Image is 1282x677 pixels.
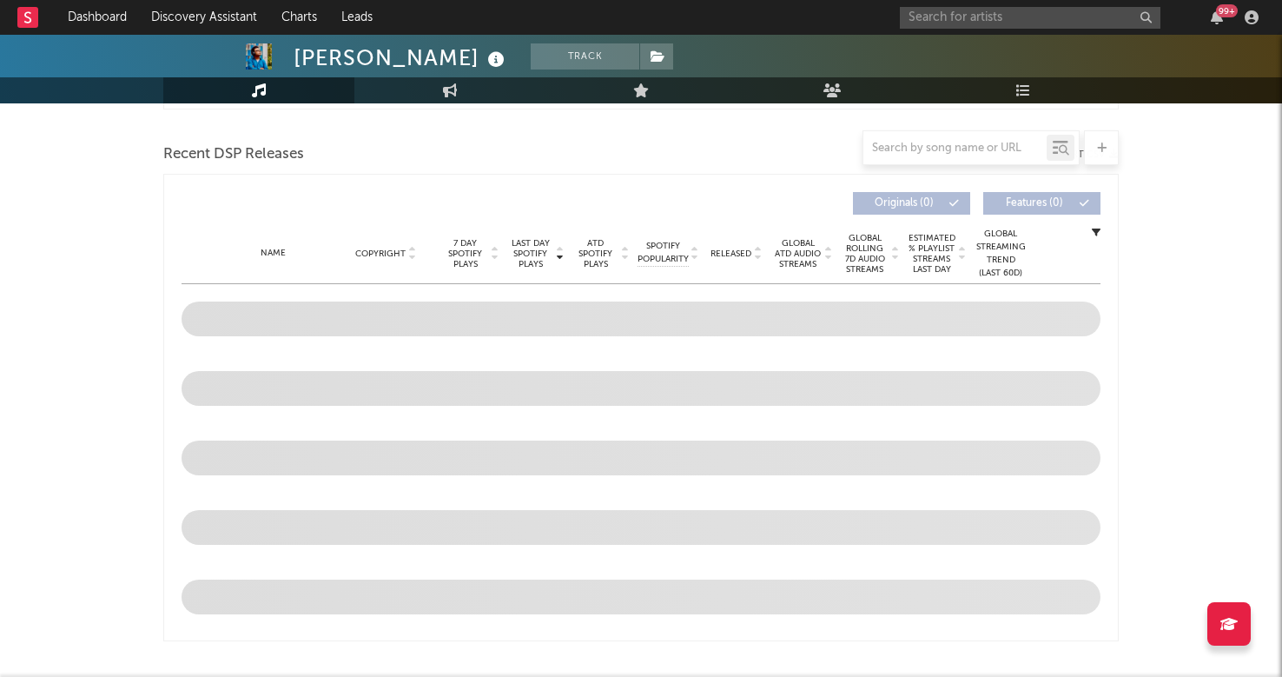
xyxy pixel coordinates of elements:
[900,7,1160,29] input: Search for artists
[572,238,618,269] span: ATD Spotify Plays
[774,238,822,269] span: Global ATD Audio Streams
[975,228,1027,280] div: Global Streaming Trend (Last 60D)
[442,238,488,269] span: 7 Day Spotify Plays
[638,240,689,266] span: Spotify Popularity
[863,142,1047,156] input: Search by song name or URL
[1216,4,1238,17] div: 99 +
[216,247,330,260] div: Name
[710,249,751,259] span: Released
[853,192,970,215] button: Originals(0)
[355,249,406,259] span: Copyright
[995,198,1074,209] span: Features ( 0 )
[531,43,639,70] button: Track
[841,233,889,275] span: Global Rolling 7D Audio Streams
[1211,10,1223,24] button: 99+
[294,43,509,72] div: [PERSON_NAME]
[507,238,553,269] span: Last Day Spotify Plays
[983,192,1100,215] button: Features(0)
[908,233,955,275] span: Estimated % Playlist Streams Last Day
[864,198,944,209] span: Originals ( 0 )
